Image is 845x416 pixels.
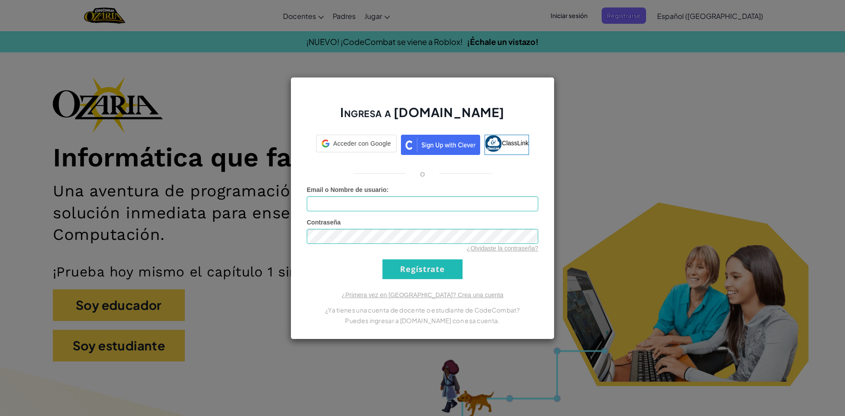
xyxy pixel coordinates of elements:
[307,305,538,315] p: ¿Ya tienes una cuenta de docente o estudiante de CodeCombat?
[467,245,538,252] a: ¿Olvidaste la contraseña?
[307,315,538,326] p: Puedes ingresar a [DOMAIN_NAME] con esa cuenta.
[342,291,503,298] a: ¿Primera vez en [GEOGRAPHIC_DATA]? Crea una cuenta
[307,185,389,194] label: :
[307,219,341,226] span: Contraseña
[307,186,386,193] span: Email o Nombre de usuario
[502,139,529,146] span: ClassLink
[307,104,538,129] h2: Ingresa a [DOMAIN_NAME]
[401,135,480,155] img: clever_sso_button@2x.png
[420,168,425,179] p: o
[382,259,463,279] input: Regístrate
[333,139,391,148] span: Acceder con Google
[316,135,397,152] div: Acceder con Google
[485,135,502,152] img: classlink-logo-small.png
[316,135,397,155] a: Acceder con Google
